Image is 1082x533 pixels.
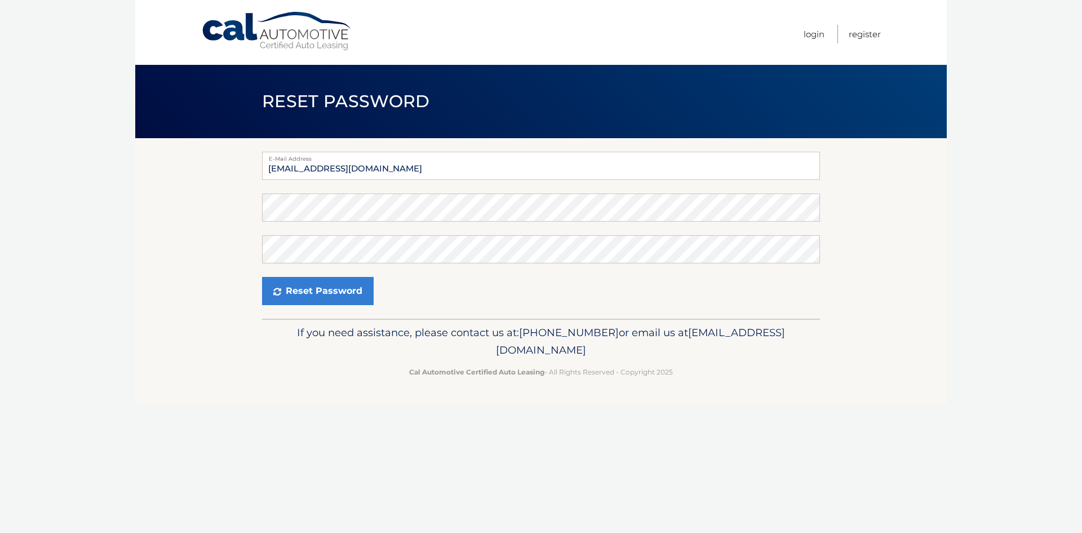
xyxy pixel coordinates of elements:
[262,277,374,305] button: Reset Password
[849,25,881,43] a: Register
[269,366,813,378] p: - All Rights Reserved - Copyright 2025
[519,326,619,339] span: [PHONE_NUMBER]
[269,324,813,360] p: If you need assistance, please contact us at: or email us at
[262,152,820,161] label: E-Mail Address
[201,11,353,51] a: Cal Automotive
[804,25,824,43] a: Login
[262,152,820,180] input: E-mail Address
[262,91,429,112] span: Reset Password
[409,368,544,376] strong: Cal Automotive Certified Auto Leasing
